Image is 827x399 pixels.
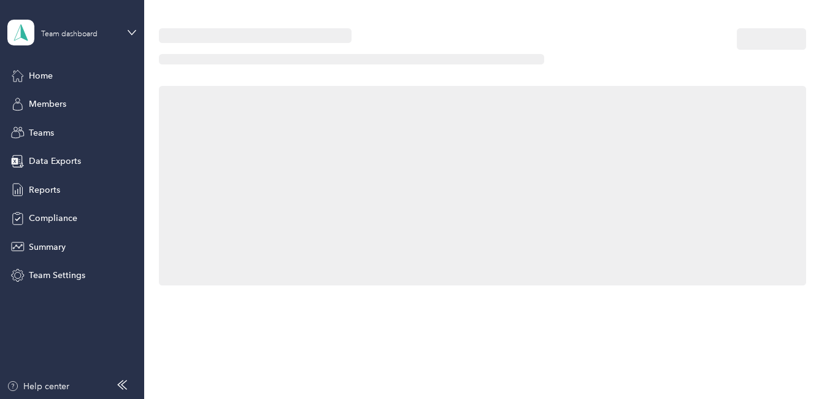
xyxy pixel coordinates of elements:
span: Data Exports [29,155,81,168]
div: Team dashboard [41,31,98,38]
span: Reports [29,184,60,196]
span: Members [29,98,66,110]
span: Summary [29,241,66,254]
span: Compliance [29,212,77,225]
iframe: Everlance-gr Chat Button Frame [758,330,827,399]
span: Home [29,69,53,82]
span: Teams [29,126,54,139]
button: Help center [7,380,69,393]
span: Team Settings [29,269,85,282]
